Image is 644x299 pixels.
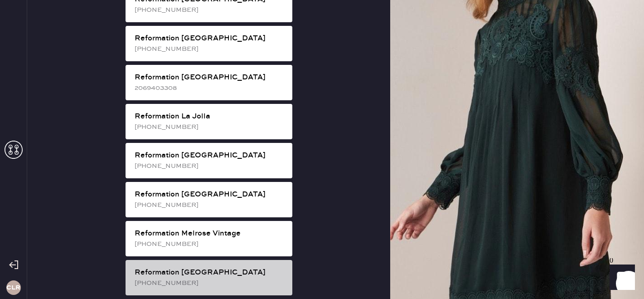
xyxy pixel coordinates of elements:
[582,147,613,159] th: QTY
[582,159,613,171] td: 1
[29,147,77,159] th: ID
[135,33,285,44] div: Reformation [GEOGRAPHIC_DATA]
[135,44,285,54] div: [PHONE_NUMBER]
[135,161,285,171] div: [PHONE_NUMBER]
[29,90,613,101] div: Customer information
[29,55,613,66] div: Packing list
[135,72,285,83] div: Reformation [GEOGRAPHIC_DATA]
[135,150,285,161] div: Reformation [GEOGRAPHIC_DATA]
[135,278,285,288] div: [PHONE_NUMBER]
[29,159,77,171] td: 921610
[135,122,285,132] div: [PHONE_NUMBER]
[135,228,285,239] div: Reformation Melrose Vintage
[135,5,285,15] div: [PHONE_NUMBER]
[135,189,285,200] div: Reformation [GEOGRAPHIC_DATA]
[135,200,285,210] div: [PHONE_NUMBER]
[135,239,285,249] div: [PHONE_NUMBER]
[6,284,20,291] h3: CLR
[135,267,285,278] div: Reformation [GEOGRAPHIC_DATA]
[77,147,582,159] th: Description
[135,83,285,93] div: 2069403308
[29,66,613,77] div: Order # 81980
[29,101,613,134] div: # 88762 [PERSON_NAME] [PERSON_NAME] [EMAIL_ADDRESS][DOMAIN_NAME]
[601,258,640,297] iframe: Front Chat
[77,159,582,171] td: Basic Strap Dress - Reformation - Petites Irisa Dress Chrysanthemum - Size: 10P
[135,111,285,122] div: Reformation La Jolla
